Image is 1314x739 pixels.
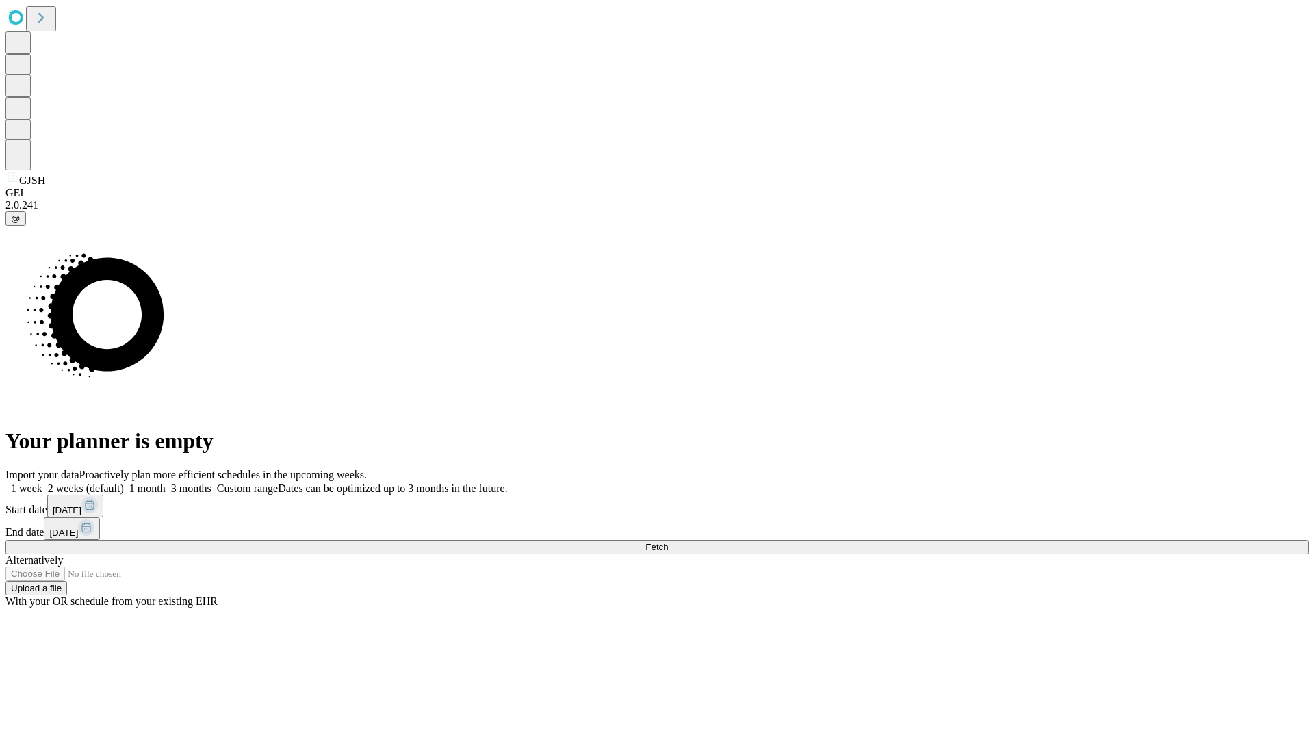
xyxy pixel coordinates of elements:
span: Dates can be optimized up to 3 months in the future. [278,482,507,494]
div: Start date [5,495,1309,517]
div: 2.0.241 [5,199,1309,211]
button: Fetch [5,540,1309,554]
span: 1 week [11,482,42,494]
span: [DATE] [49,528,78,538]
span: Import your data [5,469,79,480]
button: [DATE] [44,517,100,540]
span: Fetch [645,542,668,552]
h1: Your planner is empty [5,428,1309,454]
button: [DATE] [47,495,103,517]
span: @ [11,213,21,224]
span: Proactively plan more efficient schedules in the upcoming weeks. [79,469,367,480]
div: End date [5,517,1309,540]
span: [DATE] [53,505,81,515]
span: Custom range [217,482,278,494]
span: Alternatively [5,554,63,566]
span: 1 month [129,482,166,494]
span: 2 weeks (default) [48,482,124,494]
span: 3 months [171,482,211,494]
span: With your OR schedule from your existing EHR [5,595,218,607]
button: Upload a file [5,581,67,595]
div: GEI [5,187,1309,199]
button: @ [5,211,26,226]
span: GJSH [19,174,45,186]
